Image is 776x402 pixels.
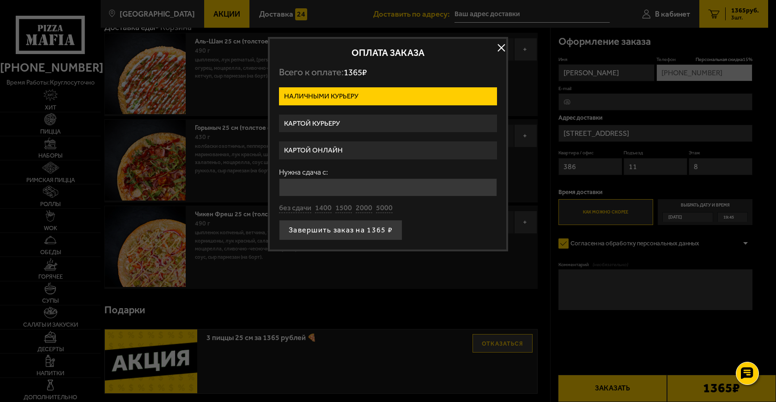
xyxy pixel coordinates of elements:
[356,203,372,213] button: 2000
[279,87,497,105] label: Наличными курьеру
[279,203,311,213] button: без сдачи
[279,220,402,240] button: Завершить заказ на 1365 ₽
[279,48,497,57] h2: Оплата заказа
[279,115,497,133] label: Картой курьеру
[279,67,497,78] p: Всего к оплате:
[279,141,497,159] label: Картой онлайн
[344,67,367,78] span: 1365 ₽
[279,169,497,176] label: Нужна сдача с:
[335,203,352,213] button: 1500
[376,203,393,213] button: 5000
[315,203,332,213] button: 1400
